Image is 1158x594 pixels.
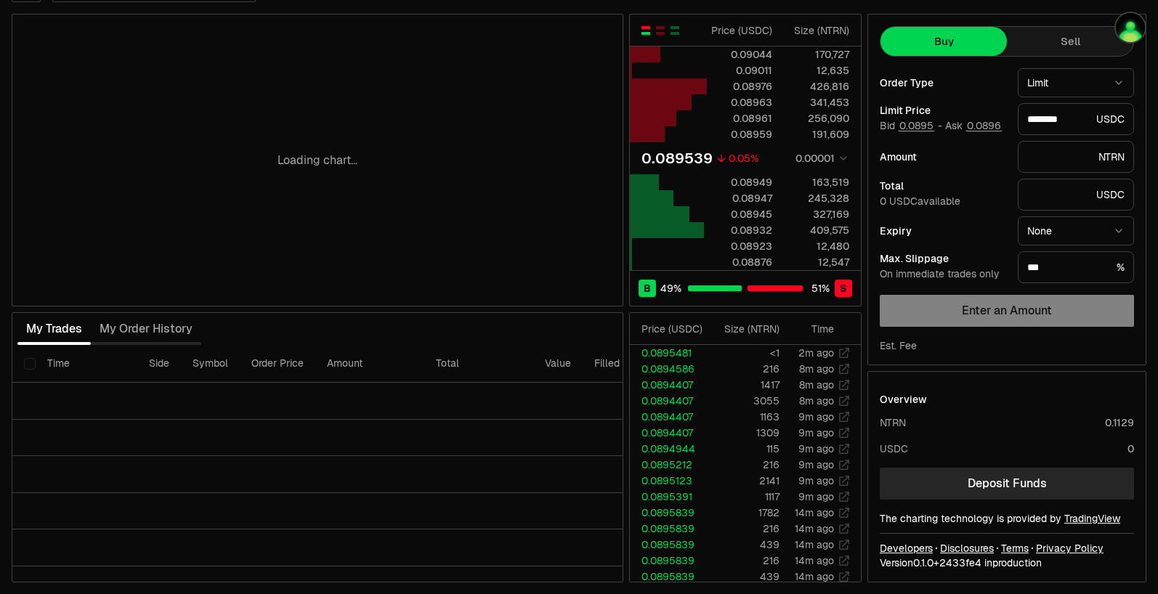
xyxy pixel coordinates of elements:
[785,175,849,190] div: 163,519
[630,553,708,569] td: 0.0895839
[708,111,772,126] div: 0.08961
[785,223,849,237] div: 409,575
[708,425,780,441] td: 1309
[708,79,772,94] div: 0.08976
[708,393,780,409] td: 3055
[640,25,652,36] button: Show Buy and Sell Orders
[708,569,780,585] td: 439
[798,346,834,359] time: 2m ago
[708,361,780,377] td: 216
[880,120,942,133] span: Bid -
[798,490,834,503] time: 9m ago
[940,541,994,556] a: Disclosures
[630,345,708,361] td: 0.0895481
[880,556,1134,570] div: Version 0.1.0 + in production
[708,377,780,393] td: 1417
[708,409,780,425] td: 1163
[785,239,849,253] div: 12,480
[1018,251,1134,283] div: %
[708,345,780,361] td: <1
[880,195,960,208] span: 0 USDC available
[1001,541,1029,556] a: Terms
[785,47,849,62] div: 170,727
[630,521,708,537] td: 0.0895839
[799,378,834,391] time: 8m ago
[898,120,935,131] button: 0.0895
[799,394,834,407] time: 8m ago
[708,63,772,78] div: 0.09011
[1114,12,1146,44] img: Lethang137
[785,191,849,206] div: 245,328
[708,473,780,489] td: 2141
[708,553,780,569] td: 216
[278,152,357,169] p: Loading chart...
[880,468,1134,500] a: Deposit Funds
[533,345,583,383] th: Value
[630,489,708,505] td: 0.0895391
[1018,103,1134,135] div: USDC
[1127,442,1134,456] div: 0
[799,362,834,375] time: 8m ago
[708,127,772,142] div: 0.08959
[583,345,633,383] th: Filled
[36,345,137,383] th: Time
[880,511,1134,526] div: The charting technology is provided by
[240,345,315,383] th: Order Price
[795,506,834,519] time: 14m ago
[708,441,780,457] td: 115
[708,47,772,62] div: 0.09044
[181,345,240,383] th: Symbol
[880,541,933,556] a: Developers
[1018,141,1134,173] div: NTRN
[811,281,830,296] span: 51 %
[798,458,834,471] time: 9m ago
[708,95,772,110] div: 0.08963
[17,314,91,343] button: My Trades
[708,191,772,206] div: 0.08947
[1018,68,1134,97] button: Limit
[880,338,917,353] div: Est. Fee
[708,23,772,38] div: Price ( USDC )
[630,569,708,585] td: 0.0895839
[880,253,1006,264] div: Max. Slippage
[1064,512,1120,525] a: TradingView
[24,358,36,370] button: Select all
[630,377,708,393] td: 0.0894407
[660,281,681,296] span: 49 %
[880,392,927,407] div: Overview
[880,27,1007,56] button: Buy
[798,410,834,423] time: 9m ago
[798,442,834,455] time: 9m ago
[708,457,780,473] td: 216
[630,537,708,553] td: 0.0895839
[708,505,780,521] td: 1782
[644,281,651,296] span: B
[880,181,1006,191] div: Total
[708,521,780,537] td: 216
[1036,541,1104,556] a: Privacy Policy
[669,25,681,36] button: Show Buy Orders Only
[137,345,181,383] th: Side
[785,127,849,142] div: 191,609
[880,415,906,430] div: NTRN
[630,457,708,473] td: 0.0895212
[708,537,780,553] td: 439
[880,226,1006,236] div: Expiry
[785,63,849,78] div: 12,635
[785,79,849,94] div: 426,816
[798,426,834,439] time: 9m ago
[795,554,834,567] time: 14m ago
[1018,216,1134,245] button: None
[630,441,708,457] td: 0.0894944
[880,442,908,456] div: USDC
[315,345,424,383] th: Amount
[939,556,981,569] span: 2433fe4b4f3780576893ee9e941d06011a76ee7a
[1007,27,1133,56] button: Sell
[880,105,1006,115] div: Limit Price
[880,152,1006,162] div: Amount
[840,281,847,296] span: S
[880,268,1006,281] div: On immediate trades only
[630,361,708,377] td: 0.0894586
[708,239,772,253] div: 0.08923
[785,95,849,110] div: 341,453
